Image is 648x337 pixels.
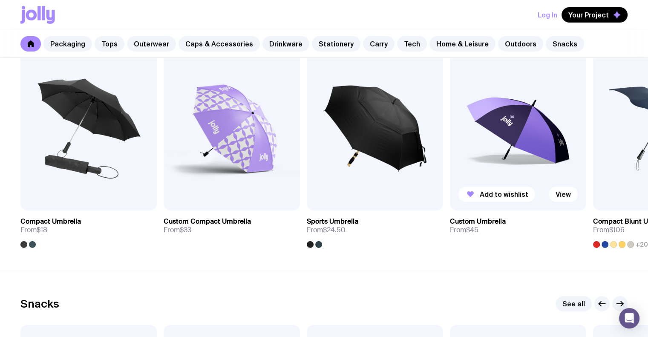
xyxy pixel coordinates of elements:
div: Open Intercom Messenger [619,308,639,328]
a: Custom UmbrellaFrom$45 [450,210,586,241]
a: Packaging [43,36,92,52]
a: Tech [397,36,427,52]
a: Compact UmbrellaFrom$18 [20,210,157,248]
a: Custom Compact UmbrellaFrom$33 [164,210,300,241]
span: From [307,226,346,234]
span: $18 [37,225,47,234]
h2: Snacks [20,297,59,310]
span: Add to wishlist [480,190,528,199]
span: +20 [636,241,648,248]
span: From [20,226,47,234]
a: Snacks [546,36,584,52]
a: Stationery [312,36,360,52]
h3: Sports Umbrella [307,217,358,226]
h3: Custom Compact Umbrella [164,217,251,226]
a: Drinkware [262,36,309,52]
a: Outdoors [498,36,543,52]
a: Carry [363,36,395,52]
a: Caps & Accessories [179,36,260,52]
button: Add to wishlist [458,187,535,202]
button: Your Project [562,7,628,23]
span: $33 [180,225,191,234]
a: Tops [95,36,124,52]
span: $24.50 [323,225,346,234]
h3: Compact Umbrella [20,217,81,226]
span: $45 [466,225,478,234]
h3: Custom Umbrella [450,217,506,226]
span: Your Project [568,11,609,19]
a: View [549,187,578,202]
span: From [164,226,191,234]
span: From [593,226,625,234]
a: Sports UmbrellaFrom$24.50 [307,210,443,248]
a: See all [556,296,592,311]
a: Outerwear [127,36,176,52]
button: Log In [538,7,557,23]
span: From [450,226,478,234]
a: Home & Leisure [429,36,495,52]
span: $106 [609,225,625,234]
